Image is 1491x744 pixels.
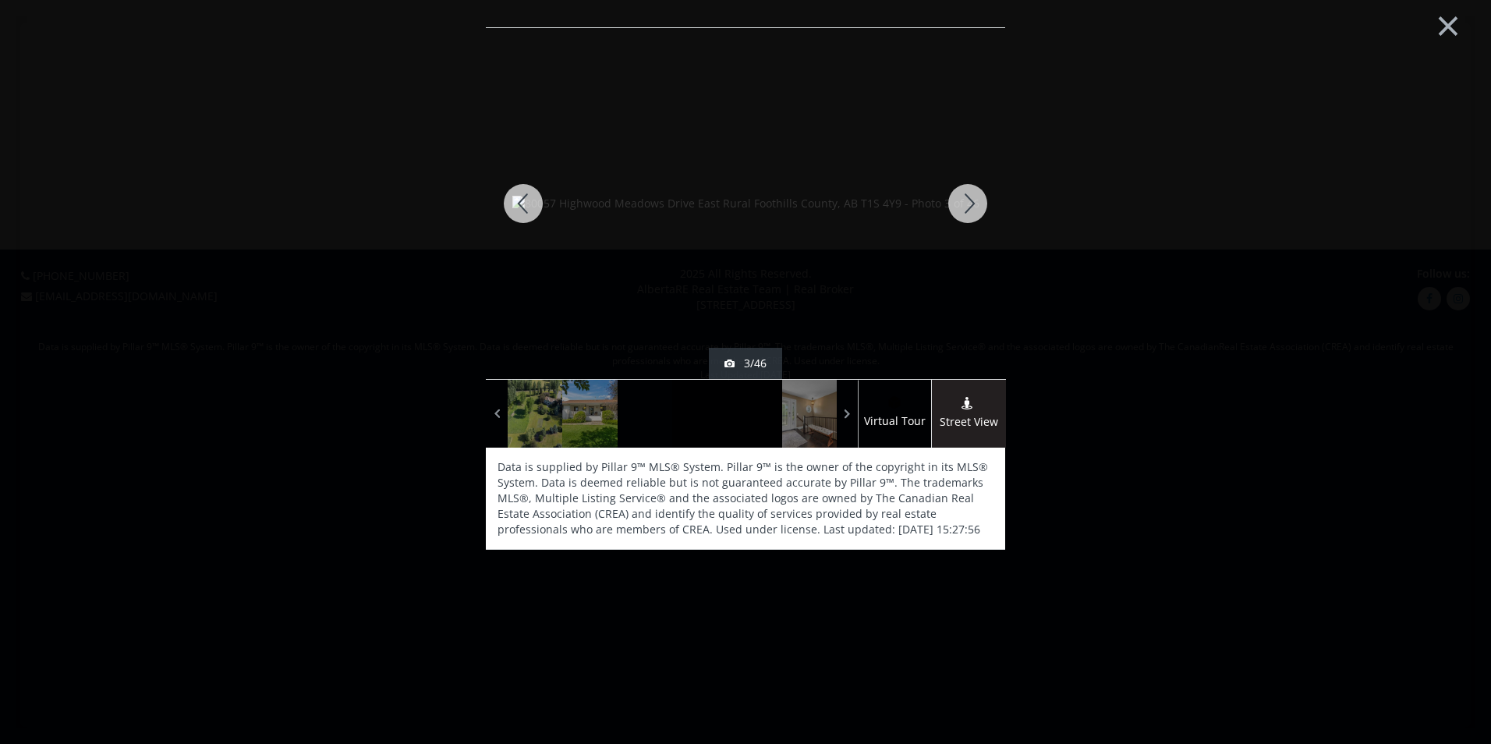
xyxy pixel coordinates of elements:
img: 80057 Highwood Meadows Drive East Rural Foothills County, AB T1S 4Y9 - Photo 3 of 46 [512,196,979,211]
span: Street View [932,413,1006,431]
a: virtual tour iconVirtual Tour [858,380,932,448]
span: Virtual Tour [858,413,931,430]
img: virtual tour icon [887,396,902,409]
div: Data is supplied by Pillar 9™ MLS® System. Pillar 9™ is the owner of the copyright in its MLS® Sy... [486,448,1005,549]
div: 3/46 [724,356,767,371]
